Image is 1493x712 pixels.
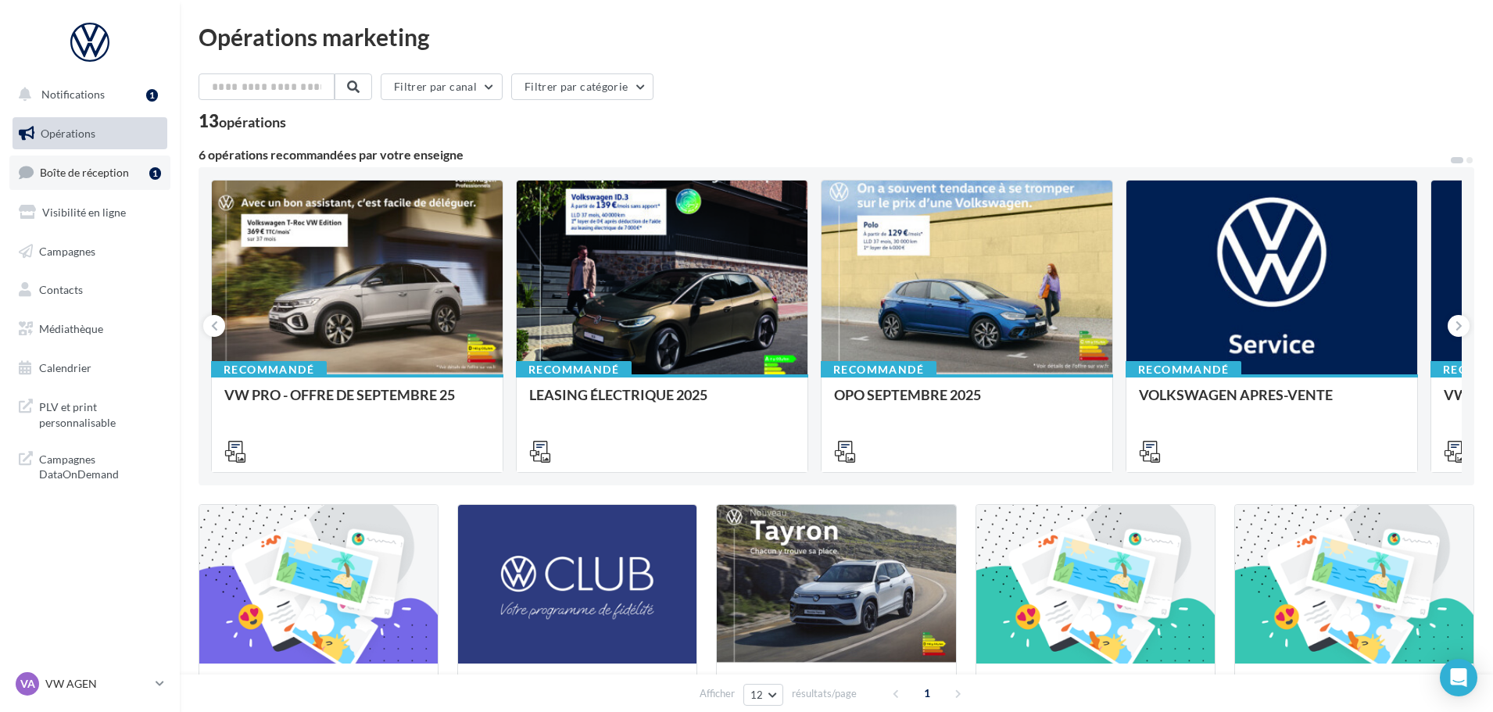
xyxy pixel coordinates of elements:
div: VOLKSWAGEN APRES-VENTE [1139,387,1405,418]
a: Campagnes [9,235,170,268]
div: Open Intercom Messenger [1440,659,1477,696]
div: 1 [149,167,161,180]
span: 1 [915,681,940,706]
span: Boîte de réception [40,166,129,179]
div: 6 opérations recommandées par votre enseigne [199,148,1449,161]
div: OPO SEPTEMBRE 2025 [834,387,1100,418]
div: VW PRO - OFFRE DE SEPTEMBRE 25 [224,387,490,418]
button: 12 [743,684,783,706]
button: Notifications 1 [9,78,164,111]
div: 13 [199,113,286,130]
div: Recommandé [821,361,936,378]
div: LEASING ÉLECTRIQUE 2025 [529,387,795,418]
a: Boîte de réception1 [9,156,170,189]
span: 12 [750,689,764,701]
a: Campagnes DataOnDemand [9,442,170,488]
div: opérations [219,115,286,129]
span: Campagnes DataOnDemand [39,449,161,482]
div: Opérations marketing [199,25,1474,48]
div: Recommandé [1126,361,1241,378]
span: Calendrier [39,361,91,374]
a: Contacts [9,274,170,306]
button: Filtrer par canal [381,73,503,100]
a: Visibilité en ligne [9,196,170,229]
a: Médiathèque [9,313,170,345]
span: Afficher [700,686,735,701]
div: Recommandé [211,361,327,378]
p: VW AGEN [45,676,149,692]
span: Visibilité en ligne [42,206,126,219]
a: Calendrier [9,352,170,385]
span: VA [20,676,35,692]
div: Recommandé [516,361,632,378]
button: Filtrer par catégorie [511,73,653,100]
span: Médiathèque [39,322,103,335]
span: Opérations [41,127,95,140]
a: VA VW AGEN [13,669,167,699]
span: Campagnes [39,244,95,257]
a: Opérations [9,117,170,150]
span: PLV et print personnalisable [39,396,161,430]
div: 1 [146,89,158,102]
span: Notifications [41,88,105,101]
a: PLV et print personnalisable [9,390,170,436]
span: Contacts [39,283,83,296]
span: résultats/page [792,686,857,701]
